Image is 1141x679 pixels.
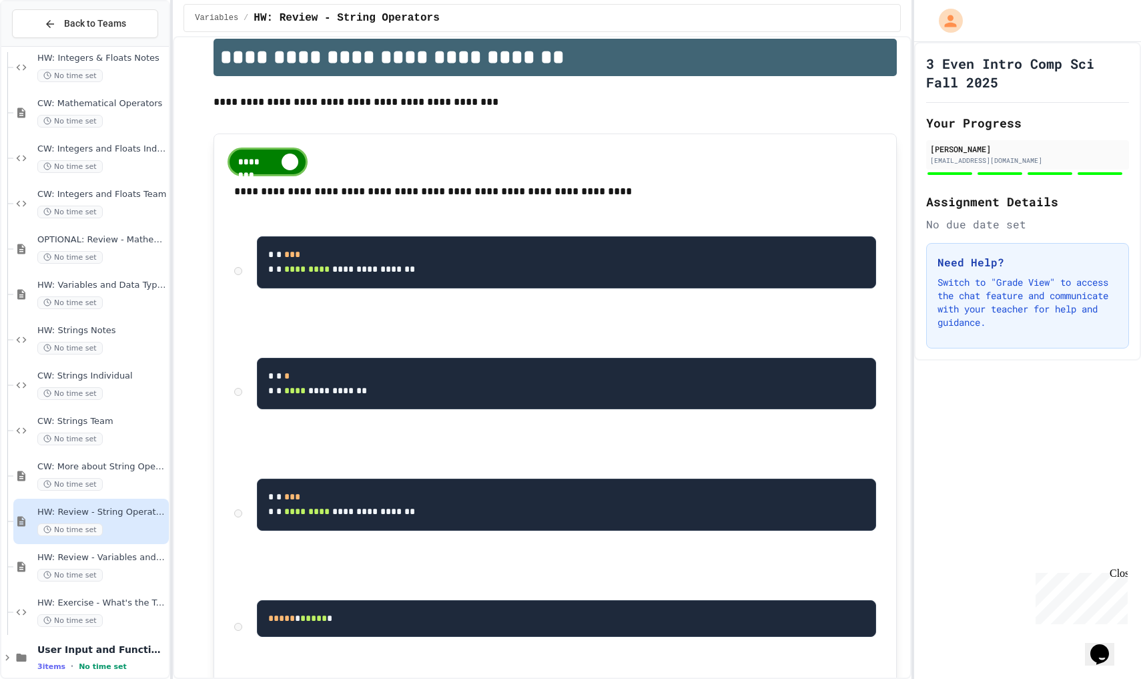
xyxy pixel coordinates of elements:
[37,523,103,536] span: No time set
[195,13,238,23] span: Variables
[37,387,103,400] span: No time set
[37,53,166,64] span: HW: Integers & Floats Notes
[79,662,127,671] span: No time set
[1030,568,1128,624] iframe: chat widget
[926,216,1129,232] div: No due date set
[926,114,1129,132] h2: Your Progress
[926,54,1129,91] h1: 3 Even Intro Comp Sci Fall 2025
[37,552,166,563] span: HW: Review - Variables and Data Types
[930,156,1125,166] div: [EMAIL_ADDRESS][DOMAIN_NAME]
[64,17,126,31] span: Back to Teams
[37,371,166,382] span: CW: Strings Individual
[37,342,103,355] span: No time set
[71,661,73,672] span: •
[244,13,248,23] span: /
[37,461,166,473] span: CW: More about String Operators
[37,325,166,336] span: HW: Strings Notes
[37,98,166,109] span: CW: Mathematical Operators
[37,144,166,155] span: CW: Integers and Floats Individual
[925,5,966,36] div: My Account
[37,296,103,309] span: No time set
[37,644,166,656] span: User Input and Functions
[37,189,166,200] span: CW: Integers and Floats Team
[12,9,158,38] button: Back to Teams
[37,234,166,246] span: OPTIONAL: Review - Mathematical Operators
[937,254,1118,270] h3: Need Help?
[37,280,166,291] span: HW: Variables and Data Types
[37,614,103,627] span: No time set
[937,276,1118,329] p: Switch to "Grade View" to access the chat feature and communicate with your teacher for help and ...
[37,569,103,582] span: No time set
[37,416,166,427] span: CW: Strings Team
[1085,626,1128,666] iframe: chat widget
[930,143,1125,155] div: [PERSON_NAME]
[37,115,103,128] span: No time set
[37,251,103,264] span: No time set
[254,10,439,26] span: HW: Review - String Operators
[37,598,166,609] span: HW: Exercise - What's the Type?
[37,69,103,82] span: No time set
[37,160,103,173] span: No time set
[37,433,103,445] span: No time set
[37,507,166,518] span: HW: Review - String Operators
[926,192,1129,211] h2: Assignment Details
[37,206,103,218] span: No time set
[5,5,92,85] div: Chat with us now!Close
[37,478,103,491] span: No time set
[37,662,65,671] span: 3 items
